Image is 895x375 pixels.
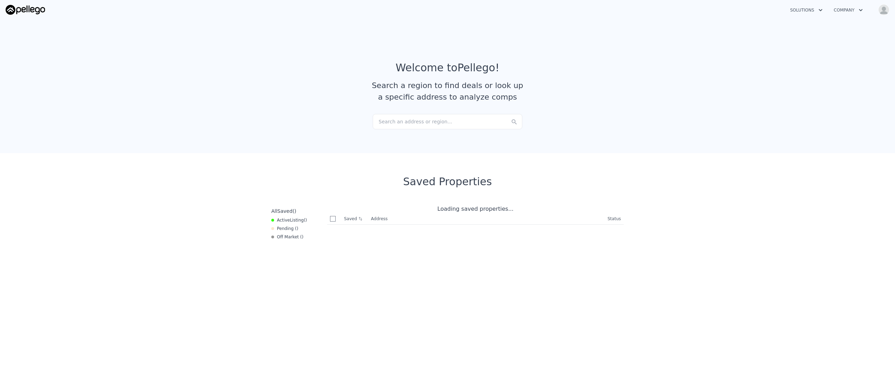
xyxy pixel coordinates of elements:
th: Saved [341,213,368,224]
th: Status [605,213,624,225]
div: Saved Properties [268,175,626,188]
span: Saved [277,208,292,214]
div: Search a region to find deals or look up a specific address to analyze comps [369,80,526,103]
th: Address [368,213,605,225]
button: Company [828,4,868,16]
div: Pending ( ) [271,226,298,231]
div: Loading saved properties... [327,205,624,213]
div: Off Market ( ) [271,234,303,240]
img: avatar [878,4,889,15]
div: Welcome to Pellego ! [396,62,500,74]
div: All ( ) [271,208,296,215]
div: Search an address or region... [373,114,522,129]
button: Solutions [785,4,828,16]
span: Active ( ) [277,217,307,223]
img: Pellego [6,5,45,15]
span: Listing [290,218,304,223]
